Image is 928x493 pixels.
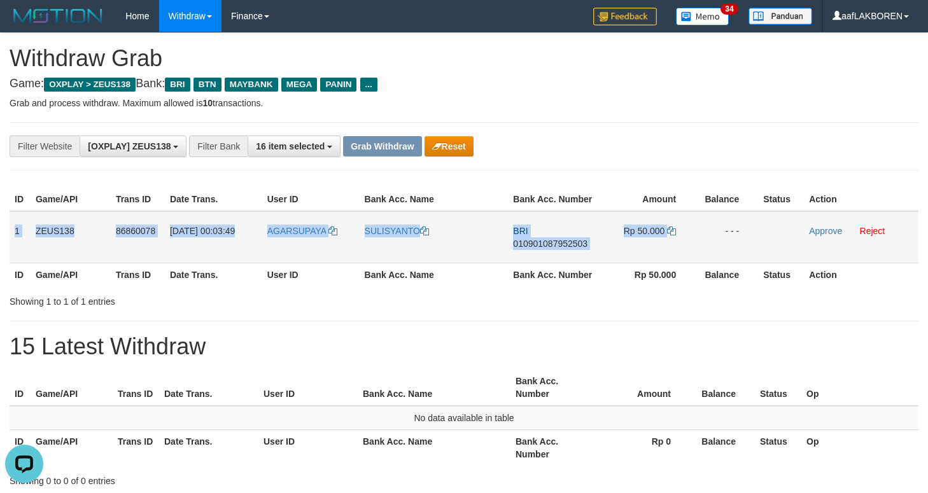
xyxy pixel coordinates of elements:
[676,8,729,25] img: Button%20Memo.svg
[262,188,360,211] th: User ID
[31,430,113,466] th: Game/API
[600,188,695,211] th: Amount
[758,188,804,211] th: Status
[170,226,235,236] span: [DATE] 00:03:49
[695,263,758,286] th: Balance
[510,370,593,406] th: Bank Acc. Number
[624,226,665,236] span: Rp 50.000
[281,78,318,92] span: MEGA
[165,188,262,211] th: Date Trans.
[262,263,360,286] th: User ID
[690,370,755,406] th: Balance
[10,97,918,109] p: Grab and process withdraw. Maximum allowed is transactions.
[267,226,327,236] span: AGARSUPAYA
[10,370,31,406] th: ID
[256,141,325,151] span: 16 item selected
[690,430,755,466] th: Balance
[593,430,690,466] th: Rp 0
[10,430,31,466] th: ID
[10,211,31,263] td: 1
[31,370,113,406] th: Game/API
[80,135,186,157] button: [OXPLAY] ZEUS138
[801,370,918,406] th: Op
[749,8,812,25] img: panduan.png
[358,370,510,406] th: Bank Acc. Name
[320,78,356,92] span: PANIN
[267,226,337,236] a: AGARSUPAYA
[159,370,258,406] th: Date Trans.
[755,430,801,466] th: Status
[202,98,213,108] strong: 10
[116,226,155,236] span: 86860078
[360,78,377,92] span: ...
[31,188,111,211] th: Game/API
[758,263,804,286] th: Status
[10,469,377,487] div: Showing 0 to 0 of 0 entries
[513,239,587,249] span: Copy 010901087952503 to clipboard
[860,226,885,236] a: Reject
[31,211,111,263] td: ZEUS138
[801,430,918,466] th: Op
[189,135,248,157] div: Filter Bank
[165,78,190,92] span: BRI
[10,334,918,359] h1: 15 Latest Withdraw
[343,136,421,156] button: Grab Withdraw
[113,430,159,466] th: Trans ID
[10,6,106,25] img: MOTION_logo.png
[593,8,657,25] img: Feedback.jpg
[593,370,690,406] th: Amount
[10,78,918,90] h4: Game: Bank:
[10,290,377,308] div: Showing 1 to 1 of 1 entries
[159,430,258,466] th: Date Trans.
[695,188,758,211] th: Balance
[804,263,918,286] th: Action
[5,5,43,43] button: Open LiveChat chat widget
[667,226,676,236] a: Copy 50000 to clipboard
[225,78,278,92] span: MAYBANK
[365,226,429,236] a: SULISYANTO
[809,226,842,236] a: Approve
[360,188,509,211] th: Bank Acc. Name
[165,263,262,286] th: Date Trans.
[88,141,171,151] span: [OXPLAY] ZEUS138
[248,135,341,157] button: 16 item selected
[31,263,111,286] th: Game/API
[804,188,918,211] th: Action
[10,46,918,71] h1: Withdraw Grab
[600,263,695,286] th: Rp 50.000
[508,188,600,211] th: Bank Acc. Number
[10,135,80,157] div: Filter Website
[10,406,918,430] td: No data available in table
[111,263,165,286] th: Trans ID
[360,263,509,286] th: Bank Acc. Name
[193,78,221,92] span: BTN
[258,430,358,466] th: User ID
[258,370,358,406] th: User ID
[695,211,758,263] td: - - -
[755,370,801,406] th: Status
[111,188,165,211] th: Trans ID
[513,226,528,236] span: BRI
[425,136,474,156] button: Reset
[510,430,593,466] th: Bank Acc. Number
[10,263,31,286] th: ID
[721,3,738,15] span: 34
[44,78,136,92] span: OXPLAY > ZEUS138
[508,263,600,286] th: Bank Acc. Number
[10,188,31,211] th: ID
[113,370,159,406] th: Trans ID
[358,430,510,466] th: Bank Acc. Name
